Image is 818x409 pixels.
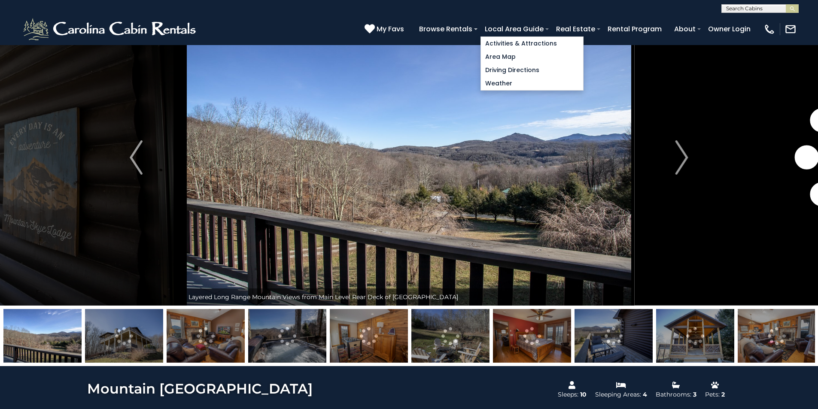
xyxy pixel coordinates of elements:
[763,23,775,35] img: phone-regular-white.png
[248,309,326,363] img: 163266161
[481,50,583,64] a: Area Map
[167,309,245,363] img: 163266155
[3,309,82,363] img: 163266185
[411,309,490,363] img: 163266164
[656,309,734,363] img: 163266166
[704,21,755,36] a: Owner Login
[575,309,653,363] img: 163266165
[88,9,184,306] button: Previous
[603,21,666,36] a: Rental Program
[670,21,700,36] a: About
[785,23,797,35] img: mail-regular-white.png
[634,9,730,306] button: Next
[130,140,143,175] img: arrow
[377,24,404,34] span: My Favs
[85,309,163,363] img: 163266154
[415,21,477,36] a: Browse Rentals
[552,21,599,36] a: Real Estate
[493,309,571,363] img: 163266194
[21,16,200,42] img: White-1-2.png
[480,21,548,36] a: Local Area Guide
[330,309,408,363] img: 163266189
[481,64,583,77] a: Driving Directions
[675,140,688,175] img: arrow
[481,77,583,90] a: Weather
[481,37,583,50] a: Activities & Attractions
[738,309,816,363] img: 163266190
[184,288,634,306] div: Layered Long Range Mountain Views from Main Level Rear Deck of [GEOGRAPHIC_DATA]
[365,24,406,35] a: My Favs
